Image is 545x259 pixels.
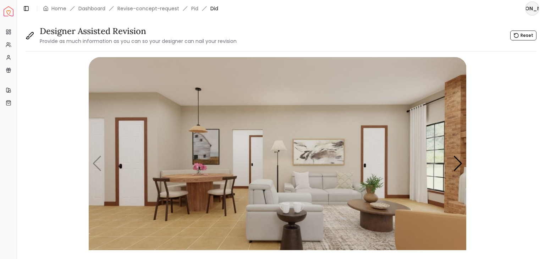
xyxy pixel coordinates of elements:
span: [PERSON_NAME] [526,2,539,15]
div: Next slide [453,156,463,171]
small: Provide as much information as you can so your designer can nail your revision [40,38,237,45]
nav: breadcrumb [43,5,218,12]
a: Revise-concept-request [117,5,179,12]
button: Reset [510,31,536,40]
span: Did [210,5,218,12]
a: Home [51,5,66,12]
a: Spacejoy [4,6,13,16]
h3: Designer Assisted Revision [40,26,237,37]
a: Dashboard [78,5,105,12]
a: Pid [191,5,198,12]
img: Spacejoy Logo [4,6,13,16]
button: [PERSON_NAME] [525,1,539,16]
